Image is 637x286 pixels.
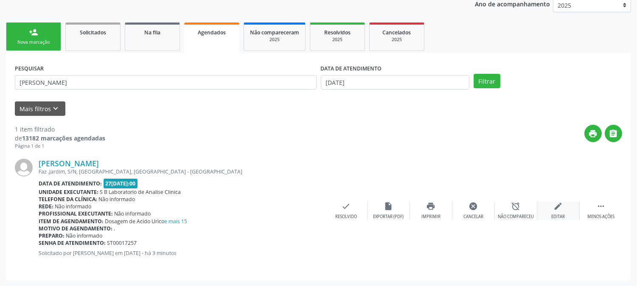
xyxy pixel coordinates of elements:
[609,129,618,138] i: 
[469,202,478,211] i: cancel
[99,196,135,203] span: Não informado
[474,74,500,88] button: Filtrar
[15,62,44,75] label: PESQUISAR
[384,202,393,211] i: insert_drive_file
[383,29,411,36] span: Cancelados
[316,36,359,43] div: 2025
[15,143,105,150] div: Página 1 de 1
[39,159,99,168] a: [PERSON_NAME]
[605,125,622,142] button: 
[39,210,113,217] b: Profissional executante:
[427,202,436,211] i: print
[321,75,469,90] input: Selecione um intervalo
[198,29,226,36] span: Agendados
[554,202,563,211] i: edit
[511,202,521,211] i: alarm_off
[66,232,103,239] span: Não informado
[115,210,151,217] span: Não informado
[39,180,102,187] b: Data de atendimento:
[15,75,317,90] input: Nome, CNS
[165,218,188,225] a: e mais 15
[498,214,534,220] div: Não compareceu
[39,239,106,247] b: Senha de atendimento:
[39,225,112,232] b: Motivo de agendamento:
[104,179,138,188] span: 27[DATE]:00
[324,29,351,36] span: Resolvidos
[15,125,105,134] div: 1 item filtrado
[51,104,61,113] i: keyboard_arrow_down
[463,214,483,220] div: Cancelar
[376,36,418,43] div: 2025
[15,134,105,143] div: de
[114,225,115,232] span: .
[55,203,92,210] span: Não informado
[373,214,404,220] div: Exportar (PDF)
[144,29,160,36] span: Na fila
[250,36,299,43] div: 2025
[15,101,65,116] button: Mais filtroskeyboard_arrow_down
[80,29,106,36] span: Solicitados
[342,202,351,211] i: check
[39,250,325,257] p: Solicitado por [PERSON_NAME] em [DATE] - há 3 minutos
[12,39,55,45] div: Nova marcação
[29,28,38,37] div: person_add
[587,214,615,220] div: Menos ações
[39,203,53,210] b: Rede:
[421,214,441,220] div: Imprimir
[250,29,299,36] span: Não compareceram
[39,196,97,203] b: Telefone da clínica:
[596,202,606,211] i: 
[15,159,33,177] img: img
[100,188,181,196] span: S B Laboratorio de Analise Clinica
[39,188,98,196] b: Unidade executante:
[107,239,137,247] span: ST00017257
[105,218,188,225] span: Dosagem de Acido Urico
[39,168,325,175] div: Faz .Jardim, S/N, [GEOGRAPHIC_DATA], [GEOGRAPHIC_DATA] - [GEOGRAPHIC_DATA]
[321,62,382,75] label: DATA DE ATENDIMENTO
[22,134,105,142] strong: 13182 marcações agendadas
[589,129,598,138] i: print
[584,125,602,142] button: print
[39,232,65,239] b: Preparo:
[552,214,565,220] div: Editar
[335,214,357,220] div: Resolvido
[39,218,104,225] b: Item de agendamento:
